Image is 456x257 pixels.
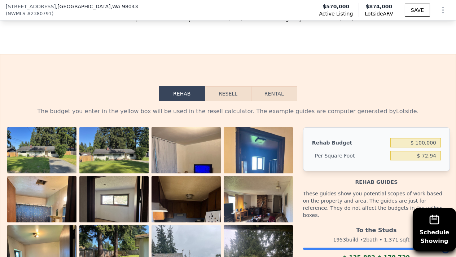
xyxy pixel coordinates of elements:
[319,10,353,17] span: Active Listing
[251,86,297,101] button: Rental
[312,136,388,149] div: Rehab Budget
[312,149,388,162] div: Per Square Foot
[413,208,456,251] button: ScheduleShowing
[224,176,293,228] img: Property Photo 8
[303,223,450,235] div: To the Studs
[323,3,350,10] span: $570,000
[384,237,398,243] span: 1,371
[224,127,293,220] img: Property Photo 4
[152,127,221,220] img: Property Photo 3
[303,171,450,186] div: Rehab guides
[6,3,56,10] span: [STREET_ADDRESS]
[6,10,53,17] div: ( )
[303,235,450,245] div: 1953 build • 2 bath • sqft
[7,127,76,179] img: Property Photo 1
[436,3,450,17] button: Show Options
[110,4,138,9] span: , WA 98043
[27,10,52,17] span: # 2380791
[56,3,138,10] span: , [GEOGRAPHIC_DATA]
[79,176,149,228] img: Property Photo 6
[8,10,25,17] span: NWMLS
[365,10,393,17] span: Lotside ARV
[303,186,450,223] div: These guides show you potential scopes of work based on the property and area. The guides are jus...
[6,107,450,116] div: The budget you enter in the yellow box will be used in the resell calculator. The example guides ...
[405,4,430,17] button: SAVE
[366,4,393,9] span: $874,000
[205,86,251,101] button: Resell
[159,86,205,101] button: Rehab
[79,127,149,179] img: Property Photo 2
